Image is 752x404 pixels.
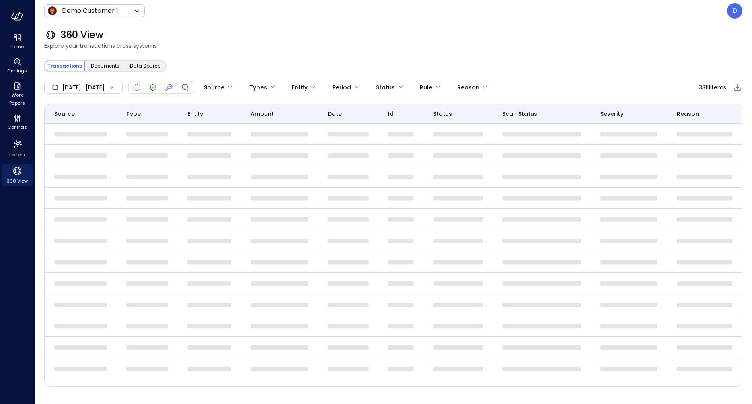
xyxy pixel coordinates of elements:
div: 360 View [2,164,33,186]
span: Controls [8,123,27,131]
span: [DATE] [62,83,81,92]
span: amount [251,109,274,118]
div: Types [249,80,267,94]
div: Work Papers [2,80,33,108]
span: Scan Status [502,109,537,118]
span: Severity [600,109,623,118]
span: id [388,109,394,118]
div: Verified [148,82,158,92]
div: Dudu [727,3,742,19]
span: Documents [91,62,119,70]
span: Findings [7,67,27,75]
span: Explore your transactions cross systems [44,41,742,50]
div: Fixed [164,82,174,92]
div: Entity [292,80,308,94]
div: Source [204,80,224,94]
span: Reason [677,109,699,118]
div: Not Scanned [133,84,140,91]
span: Explore [9,150,25,159]
span: Data Source [130,62,160,70]
span: Type [126,109,141,118]
div: Export to CSV [733,82,742,93]
div: Period [333,80,351,94]
div: Home [2,32,33,52]
span: Source [54,109,75,118]
p: D [732,6,737,16]
span: Home [10,43,24,51]
div: Controls [2,113,33,132]
span: status [433,109,452,118]
div: Rule [420,80,432,94]
span: 360 View [60,29,103,41]
span: Work Papers [5,91,29,107]
p: Demo Customer 1 [62,6,118,16]
div: Explore [2,137,33,159]
span: Transactions [47,62,82,70]
span: date [328,109,342,118]
span: entity [187,109,203,118]
div: Finding [180,82,190,92]
span: 360 View [7,177,28,185]
div: Findings [2,56,33,76]
img: Icon [47,6,57,16]
span: 33111 Items [699,83,726,92]
div: Reason [457,80,479,94]
div: Status [376,80,395,94]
